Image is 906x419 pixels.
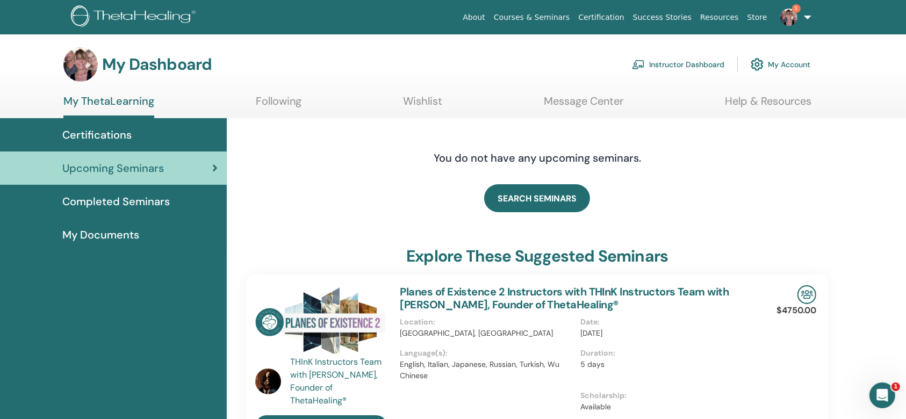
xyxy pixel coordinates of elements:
[62,127,132,143] span: Certifications
[368,151,707,164] h4: You do not have any upcoming seminars.
[63,47,98,82] img: default.jpg
[400,285,729,312] a: Planes of Existence 2 Instructors with THInK Instructors Team with [PERSON_NAME], Founder of Thet...
[255,369,281,394] img: default.jpg
[484,184,590,212] a: SEARCH SEMINARS
[406,247,668,266] h3: explore these suggested seminars
[580,328,754,339] p: [DATE]
[400,316,574,328] p: Location :
[580,401,754,413] p: Available
[869,382,895,408] iframe: Intercom live chat
[574,8,628,27] a: Certification
[498,193,577,204] span: SEARCH SEMINARS
[458,8,489,27] a: About
[797,285,816,304] img: In-Person Seminar
[580,359,754,370] p: 5 days
[290,356,390,407] a: THInK Instructors Team with [PERSON_NAME], Founder of ThetaHealing®
[580,316,754,328] p: Date :
[62,160,164,176] span: Upcoming Seminars
[544,95,623,115] a: Message Center
[780,9,797,26] img: default.jpg
[696,8,743,27] a: Resources
[403,95,442,115] a: Wishlist
[891,382,900,391] span: 1
[256,95,301,115] a: Following
[63,95,154,118] a: My ThetaLearning
[400,359,574,381] p: English, Italian, Japanese, Russian, Turkish, Wu Chinese
[580,348,754,359] p: Duration :
[751,55,764,74] img: cog.svg
[400,328,574,339] p: [GEOGRAPHIC_DATA], [GEOGRAPHIC_DATA]
[743,8,772,27] a: Store
[62,193,170,209] span: Completed Seminars
[632,60,645,69] img: chalkboard-teacher.svg
[792,4,801,13] span: 3
[632,53,724,76] a: Instructor Dashboard
[490,8,574,27] a: Courses & Seminars
[400,348,574,359] p: Language(s) :
[62,227,139,243] span: My Documents
[102,55,212,74] h3: My Dashboard
[776,304,816,317] p: $4750.00
[725,95,811,115] a: Help & Resources
[255,285,387,359] img: Planes of Existence 2 Instructors
[580,390,754,401] p: Scholarship :
[751,53,810,76] a: My Account
[629,8,696,27] a: Success Stories
[71,5,199,30] img: logo.png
